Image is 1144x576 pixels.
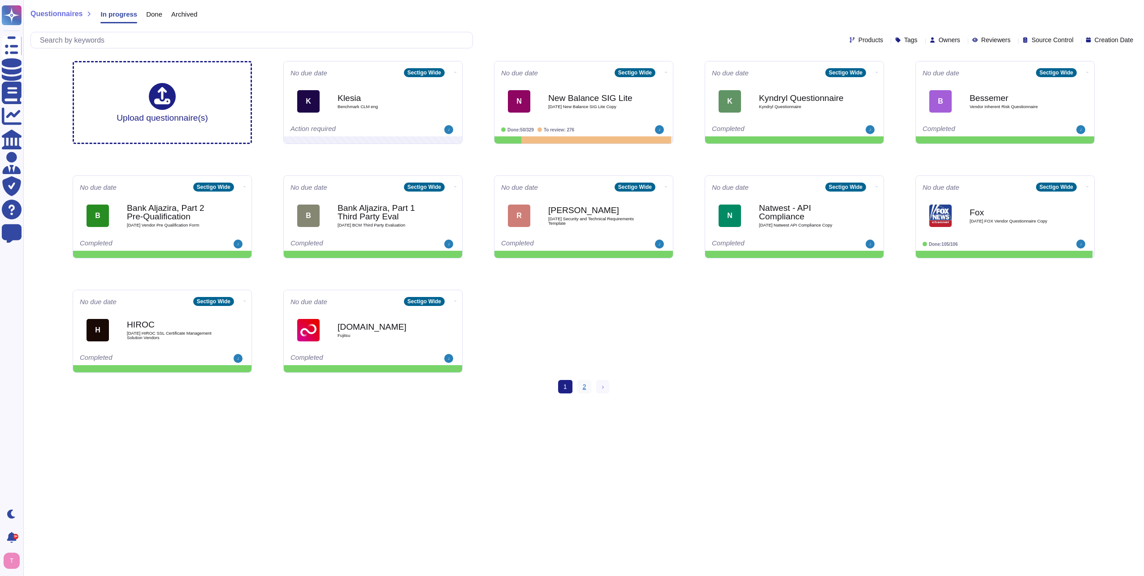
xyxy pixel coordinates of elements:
span: No due date [290,70,327,76]
div: B [87,205,109,227]
div: Sectigo Wide [825,68,866,77]
span: No due date [712,184,749,191]
img: user [444,354,453,363]
input: Search by keywords [35,32,472,48]
span: Benchmark CLM eng [338,105,427,109]
button: user [2,551,26,571]
img: Logo [929,205,952,227]
div: B [929,90,952,113]
a: 2 [577,380,592,393]
div: Sectigo Wide [404,183,445,192]
div: Sectigo Wide [404,68,445,77]
span: › [602,383,604,390]
div: Sectigo Wide [193,297,234,306]
span: Reviewers [981,37,1010,43]
b: Bank Aljazira, Part 2 Pre-Qualification [127,204,217,221]
div: Completed [923,125,1032,134]
div: H [87,319,109,341]
span: In progress [100,11,137,17]
span: [DATE] BCM Third Party Evaluation [338,223,427,227]
span: [DATE] Natwest API Compliance Copy [759,223,849,227]
div: Sectigo Wide [825,183,866,192]
span: No due date [501,70,538,76]
span: 1 [558,380,572,393]
div: Completed [501,240,611,249]
div: Sectigo Wide [1036,183,1077,192]
img: user [444,125,453,134]
b: Fox [970,208,1059,217]
span: To review: 276 [544,127,574,132]
img: user [655,125,664,134]
div: Sectigo Wide [615,68,655,77]
span: Kyndryl Questionnaire [759,105,849,109]
img: Logo [297,319,320,341]
img: user [444,240,453,249]
div: Sectigo Wide [1036,68,1077,77]
span: No due date [923,184,959,191]
div: N [719,205,741,227]
span: Source Control [1031,37,1073,43]
div: Sectigo Wide [615,183,655,192]
img: user [234,354,243,363]
img: user [1076,125,1085,134]
img: user [234,240,243,249]
div: Completed [712,240,822,249]
img: user [1076,240,1085,249]
div: Upload questionnaire(s) [117,83,208,122]
span: Vendor Inherent Risk Questionnaire [970,105,1059,109]
span: [DATE] HIROC SSL Certificate Management Solution Vendors [127,331,217,340]
span: No due date [290,184,327,191]
b: Kyndryl Questionnaire [759,94,849,102]
span: [DATE] New Balance SIG Lite Copy [548,105,638,109]
div: Completed [80,354,190,363]
b: New Balance SIG Lite [548,94,638,102]
span: Done [146,11,162,17]
b: Natwest - API Compliance [759,204,849,221]
div: N [508,90,530,113]
div: Completed [290,240,400,249]
span: No due date [923,70,959,76]
span: Products [858,37,883,43]
span: No due date [80,184,117,191]
div: K [719,90,741,113]
b: HIROC [127,320,217,329]
span: [DATE] Security and Technical Requirements Template [548,217,638,225]
div: Sectigo Wide [193,183,234,192]
span: Archived [171,11,197,17]
b: [PERSON_NAME] [548,206,638,214]
div: 9+ [13,534,18,539]
span: Fujitsu [338,333,427,338]
img: user [4,553,20,569]
b: [DOMAIN_NAME] [338,323,427,331]
span: No due date [712,70,749,76]
span: No due date [80,298,117,305]
b: Bank Aljazira, Part 1 Third Party Eval [338,204,427,221]
span: No due date [290,298,327,305]
span: Done: 50/329 [507,127,534,132]
span: Owners [939,37,960,43]
span: Questionnaires [30,10,82,17]
div: Completed [712,125,822,134]
div: Action required [290,125,400,134]
b: Bessemer [970,94,1059,102]
span: Creation Date [1095,37,1133,43]
span: Tags [904,37,918,43]
span: Done: 105/106 [929,242,958,247]
div: B [297,205,320,227]
div: Sectigo Wide [404,297,445,306]
b: Klesia [338,94,427,102]
span: No due date [501,184,538,191]
div: Completed [80,240,190,249]
img: user [655,240,664,249]
span: [DATE] FOX Vendor Questionnaire Copy [970,219,1059,223]
img: user [866,125,875,134]
div: Completed [290,354,400,363]
div: R [508,205,530,227]
div: K [297,90,320,113]
img: user [866,240,875,249]
span: [DATE] Vendor Pre Qualification Form [127,223,217,227]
